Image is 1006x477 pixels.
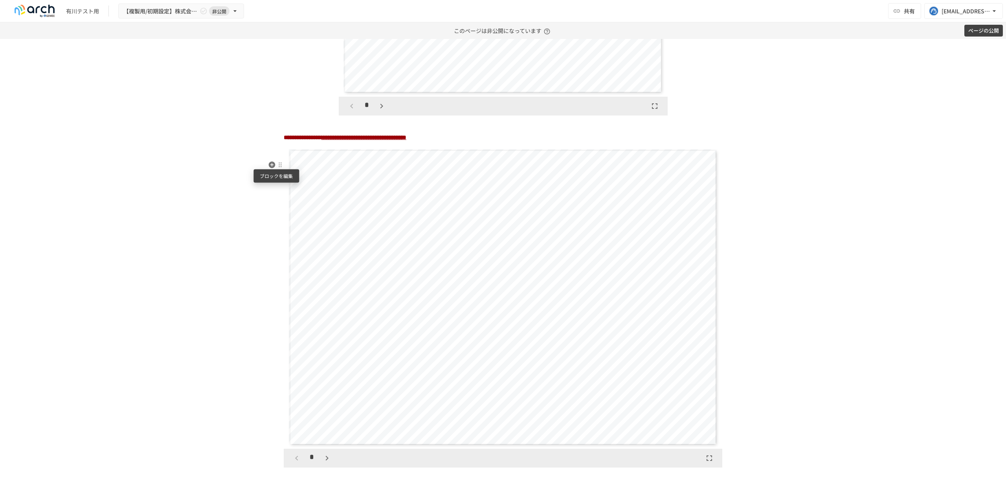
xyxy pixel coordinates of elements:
[888,3,921,19] button: 共有
[118,4,244,19] button: 【複製用/初期設定】株式会社〇〇様_初期設定サポート非公開
[964,25,1003,37] button: ページの公開
[942,6,990,16] div: [EMAIL_ADDRESS][DOMAIN_NAME]
[454,22,553,39] p: このページは非公開になっています
[284,146,722,449] div: Page 1
[9,5,60,17] img: logo-default@2x-9cf2c760.svg
[904,7,915,15] span: 共有
[123,6,198,16] span: 【複製用/初期設定】株式会社〇〇様_初期設定サポート
[209,7,229,15] span: 非公開
[66,7,99,15] div: 有川テスト用
[924,3,1003,19] button: [EMAIL_ADDRESS][DOMAIN_NAME]
[253,169,299,183] div: ブロックを編集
